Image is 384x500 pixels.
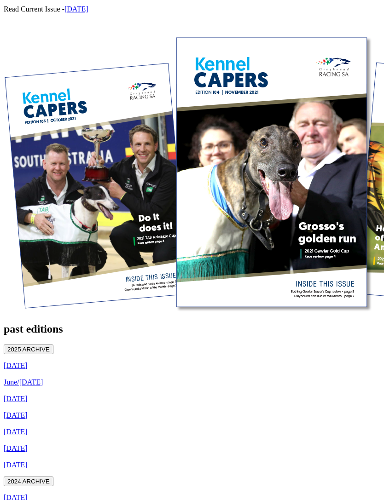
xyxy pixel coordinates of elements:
a: [DATE] [4,461,28,469]
button: 2025 ARCHIVE [4,345,53,354]
a: [DATE] [4,428,28,436]
a: [DATE] [4,362,28,369]
a: [DATE] [4,411,28,419]
p: Read Current Issue - [4,5,380,13]
a: [DATE] [64,5,88,13]
a: [DATE] [4,444,28,452]
h2: past editions [4,323,380,335]
a: [DATE] [4,395,28,402]
button: 2024 ARCHIVE [4,477,53,486]
a: June/[DATE] [4,378,43,386]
